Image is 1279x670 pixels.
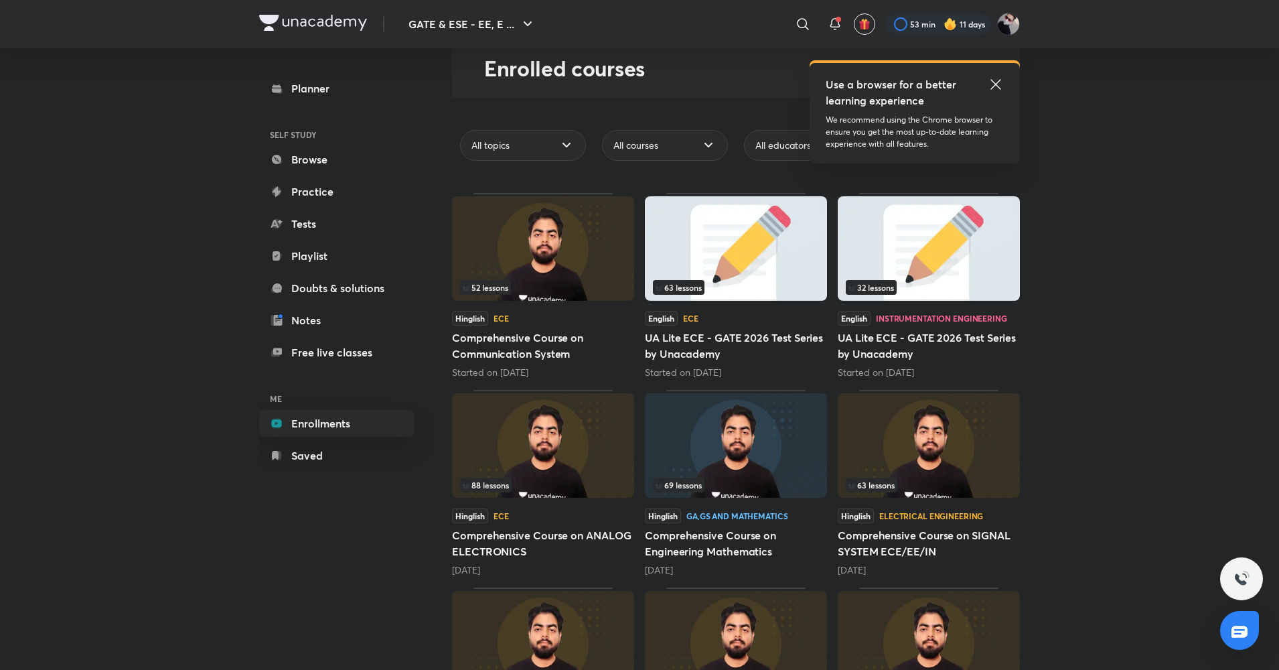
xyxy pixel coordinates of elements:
[259,210,415,237] a: Tests
[452,366,634,379] div: Started on Sept 13
[460,478,626,492] div: infosection
[846,280,1012,295] div: infocontainer
[838,509,874,523] span: Hinglish
[259,442,415,469] a: Saved
[400,11,544,38] button: GATE & ESE - EE, E ...
[259,75,415,102] a: Planner
[259,410,415,437] a: Enrollments
[259,243,415,269] a: Playlist
[944,17,957,31] img: streak
[846,478,1012,492] div: infocontainer
[645,563,827,577] div: 2 months ago
[755,139,811,152] span: All educators
[463,481,509,489] span: 88 lessons
[656,283,702,291] span: 63 lessons
[463,283,508,291] span: 52 lessons
[838,330,1020,362] h5: UA Lite ECE - GATE 2026 Test Series by Unacademy
[452,390,634,576] div: Comprehensive Course on ANALOG ELECTRONICS
[645,393,827,498] img: Thumbnail
[645,366,827,379] div: Started on Apr 27
[471,139,510,152] span: All topics
[259,339,415,366] a: Free live classes
[460,478,626,492] div: left
[645,196,827,301] img: Thumbnail
[653,280,819,295] div: infocontainer
[838,366,1020,379] div: Started on Aug 2
[259,146,415,173] a: Browse
[653,280,819,295] div: infosection
[645,390,827,576] div: Comprehensive Course on Engineering Mathematics
[848,283,894,291] span: 32 lessons
[452,311,488,326] span: Hinglish
[460,478,626,492] div: infocontainer
[460,280,626,295] div: infosection
[452,563,634,577] div: 14 days ago
[460,280,626,295] div: infocontainer
[259,15,367,34] a: Company Logo
[683,314,698,322] div: ECE
[846,280,1012,295] div: infosection
[846,478,1012,492] div: infosection
[484,55,1020,82] h2: Enrolled courses
[848,481,895,489] span: 63 lessons
[876,314,1007,322] div: Instrumentation Engineering
[653,280,819,295] div: left
[259,307,415,334] a: Notes
[452,527,634,559] h5: Comprehensive Course on ANALOG ELECTRONICS
[826,114,1004,150] p: We recommend using the Chrome browser to ensure you get the most up-to-date learning experience w...
[259,15,367,31] img: Company Logo
[838,311,871,326] span: English
[452,196,634,301] img: Thumbnail
[645,509,681,523] span: Hinglish
[259,387,415,410] h6: ME
[460,280,626,295] div: left
[879,512,983,520] div: Electrical Engineering
[997,13,1020,36] img: Ashutosh Tripathi
[645,311,678,326] span: English
[826,76,959,109] h5: Use a browser for a better learning experience
[838,193,1020,379] div: UA Lite ECE - GATE 2026 Test Series by Unacademy
[259,178,415,205] a: Practice
[452,193,634,379] div: Comprehensive Course on Communication System
[838,527,1020,559] h5: Comprehensive Course on SIGNAL SYSTEM ECE/EE/IN
[259,123,415,146] h6: SELF STUDY
[838,196,1020,301] img: Thumbnail
[452,330,634,362] h5: Comprehensive Course on Communication System
[686,512,787,520] div: GA,GS and Mathematics
[452,393,634,498] img: Thumbnail
[653,478,819,492] div: left
[846,280,1012,295] div: left
[452,509,488,523] span: Hinglish
[838,563,1020,577] div: 5 months ago
[645,193,827,379] div: UA Lite ECE - GATE 2026 Test Series by Unacademy
[653,478,819,492] div: infosection
[858,18,871,30] img: avatar
[645,330,827,362] h5: UA Lite ECE - GATE 2026 Test Series by Unacademy
[838,393,1020,498] img: Thumbnail
[494,512,509,520] div: ECE
[846,478,1012,492] div: left
[1233,571,1250,587] img: ttu
[854,13,875,35] button: avatar
[656,481,702,489] span: 69 lessons
[653,478,819,492] div: infocontainer
[613,139,658,152] span: All courses
[494,314,509,322] div: ECE
[645,527,827,559] h5: Comprehensive Course on Engineering Mathematics
[838,390,1020,576] div: Comprehensive Course on SIGNAL SYSTEM ECE/EE/IN
[259,275,415,301] a: Doubts & solutions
